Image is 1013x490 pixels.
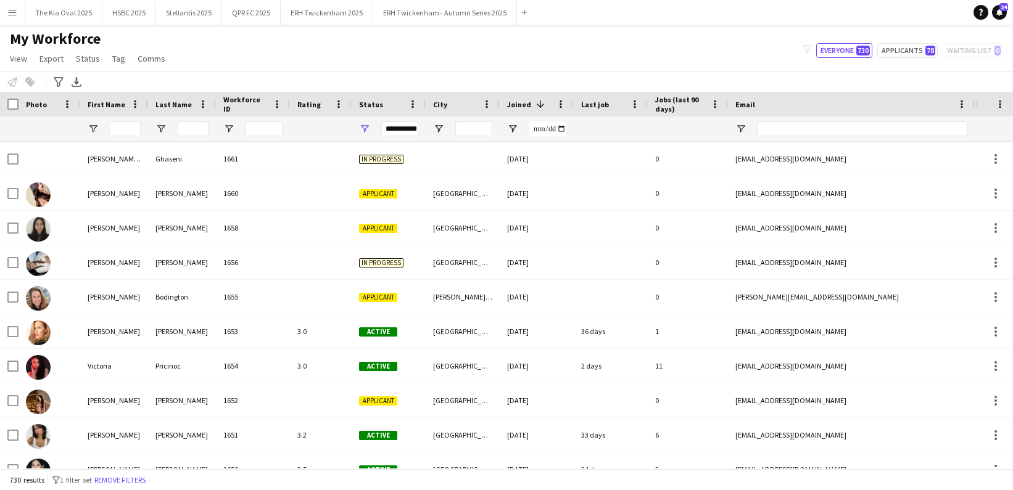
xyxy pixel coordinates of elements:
[426,418,500,452] div: [GEOGRAPHIC_DATA]
[290,349,352,383] div: 3.0
[359,189,397,198] span: Applicant
[992,5,1007,20] a: 24
[507,100,531,109] span: Joined
[80,314,148,348] div: [PERSON_NAME]
[359,327,397,337] span: Active
[107,51,130,67] a: Tag
[433,123,444,134] button: Open Filter Menu
[5,51,32,67] a: View
[80,176,148,210] div: [PERSON_NAME]
[155,100,192,109] span: Last Name
[102,1,156,25] button: HSBC 2025
[290,452,352,486] div: 3.5
[359,293,397,302] span: Applicant
[223,123,234,134] button: Open Filter Menu
[80,349,148,383] div: Victoria
[574,349,648,383] div: 2 days
[80,383,148,417] div: [PERSON_NAME]
[80,245,148,279] div: [PERSON_NAME]
[26,390,51,414] img: Carlotta Pugliese
[925,46,935,55] span: 78
[51,75,66,89] app-action-btn: Advanced filters
[69,75,84,89] app-action-btn: Export XLSX
[26,459,51,483] img: Diana Silva
[728,452,975,486] div: [EMAIL_ADDRESS][DOMAIN_NAME]
[426,211,500,245] div: [GEOGRAPHIC_DATA]
[500,245,574,279] div: [DATE]
[728,211,975,245] div: [EMAIL_ADDRESS][DOMAIN_NAME]
[359,258,403,267] span: In progress
[999,3,1008,11] span: 24
[110,121,141,136] input: First Name Filter Input
[359,100,383,109] span: Status
[648,280,728,314] div: 0
[574,452,648,486] div: 34 days
[500,349,574,383] div: [DATE]
[426,176,500,210] div: [GEOGRAPHIC_DATA]
[359,362,397,371] span: Active
[728,176,975,210] div: [EMAIL_ADDRESS][DOMAIN_NAME]
[290,314,352,348] div: 3.0
[359,465,397,475] span: Active
[10,30,101,48] span: My Workforce
[26,182,51,207] img: Ella McNulty
[148,418,216,452] div: [PERSON_NAME]
[148,383,216,417] div: [PERSON_NAME]
[155,123,167,134] button: Open Filter Menu
[297,100,321,109] span: Rating
[500,314,574,348] div: [DATE]
[281,1,373,25] button: ERH Twickenham 2025
[216,280,290,314] div: 1655
[648,383,728,417] div: 0
[426,314,500,348] div: [GEOGRAPHIC_DATA]
[529,121,566,136] input: Joined Filter Input
[216,452,290,486] div: 1650
[148,349,216,383] div: Pricinoc
[426,349,500,383] div: [GEOGRAPHIC_DATA]
[359,224,397,233] span: Applicant
[80,280,148,314] div: [PERSON_NAME]
[71,51,105,67] a: Status
[26,355,51,380] img: Victoria Pricinoc
[148,142,216,176] div: Ghaseni
[290,418,352,452] div: 3.2
[500,280,574,314] div: [DATE]
[359,155,403,164] span: In progress
[816,43,872,58] button: Everyone730
[507,123,518,134] button: Open Filter Menu
[455,121,492,136] input: City Filter Input
[648,245,728,279] div: 0
[728,280,975,314] div: [PERSON_NAME][EMAIL_ADDRESS][DOMAIN_NAME]
[500,418,574,452] div: [DATE]
[500,211,574,245] div: [DATE]
[216,211,290,245] div: 1658
[359,396,397,406] span: Applicant
[92,473,148,487] button: Remove filters
[735,123,746,134] button: Open Filter Menu
[112,53,125,64] span: Tag
[148,452,216,486] div: [PERSON_NAME]
[216,383,290,417] div: 1652
[648,176,728,210] div: 0
[648,142,728,176] div: 0
[728,314,975,348] div: [EMAIL_ADDRESS][DOMAIN_NAME]
[735,100,755,109] span: Email
[574,314,648,348] div: 36 days
[76,53,100,64] span: Status
[26,100,47,109] span: Photo
[728,142,975,176] div: [EMAIL_ADDRESS][DOMAIN_NAME]
[500,142,574,176] div: [DATE]
[148,314,216,348] div: [PERSON_NAME]
[500,176,574,210] div: [DATE]
[148,280,216,314] div: Bodington
[426,383,500,417] div: [GEOGRAPHIC_DATA]
[10,53,27,64] span: View
[648,211,728,245] div: 0
[216,349,290,383] div: 1654
[216,176,290,210] div: 1660
[216,142,290,176] div: 1661
[60,475,92,484] span: 1 filter set
[648,314,728,348] div: 1
[148,176,216,210] div: [PERSON_NAME]
[80,211,148,245] div: [PERSON_NAME]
